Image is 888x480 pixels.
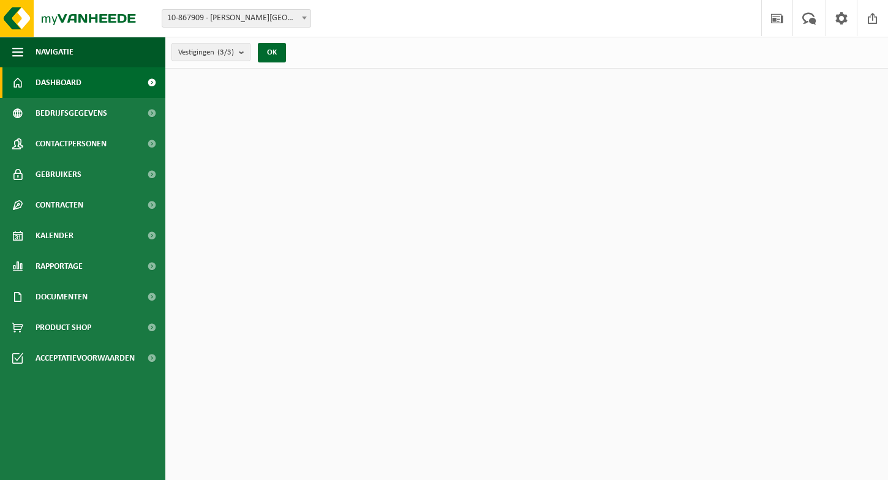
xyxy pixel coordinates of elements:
span: Navigatie [36,37,73,67]
span: Dashboard [36,67,81,98]
span: Acceptatievoorwaarden [36,343,135,373]
span: 10-867909 - CASARO - OOSTKAMP [162,9,311,28]
span: Bedrijfsgegevens [36,98,107,129]
span: Vestigingen [178,43,234,62]
button: Vestigingen(3/3) [171,43,250,61]
span: Gebruikers [36,159,81,190]
span: Contactpersonen [36,129,107,159]
span: Kalender [36,220,73,251]
span: Rapportage [36,251,83,282]
span: 10-867909 - CASARO - OOSTKAMP [162,10,310,27]
span: Product Shop [36,312,91,343]
button: OK [258,43,286,62]
span: Documenten [36,282,88,312]
count: (3/3) [217,48,234,56]
span: Contracten [36,190,83,220]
